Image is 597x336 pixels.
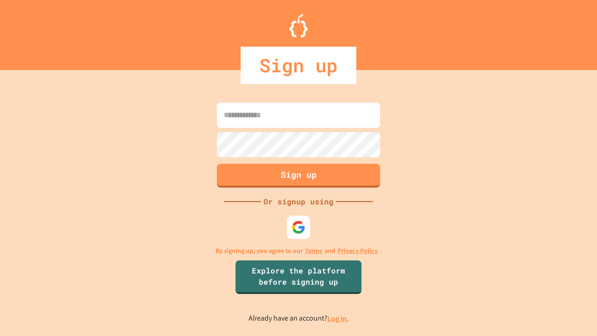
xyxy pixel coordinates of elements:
[289,14,308,37] img: Logo.svg
[261,196,336,207] div: Or signup using
[217,164,380,188] button: Sign up
[338,246,378,256] a: Privacy Policy
[292,220,305,234] img: google-icon.svg
[215,246,382,256] p: By signing up, you agree to our and .
[305,246,322,256] a: Terms
[236,260,361,294] a: Explore the platform before signing up
[327,314,349,323] a: Log in.
[241,47,356,84] div: Sign up
[249,313,349,324] p: Already have an account?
